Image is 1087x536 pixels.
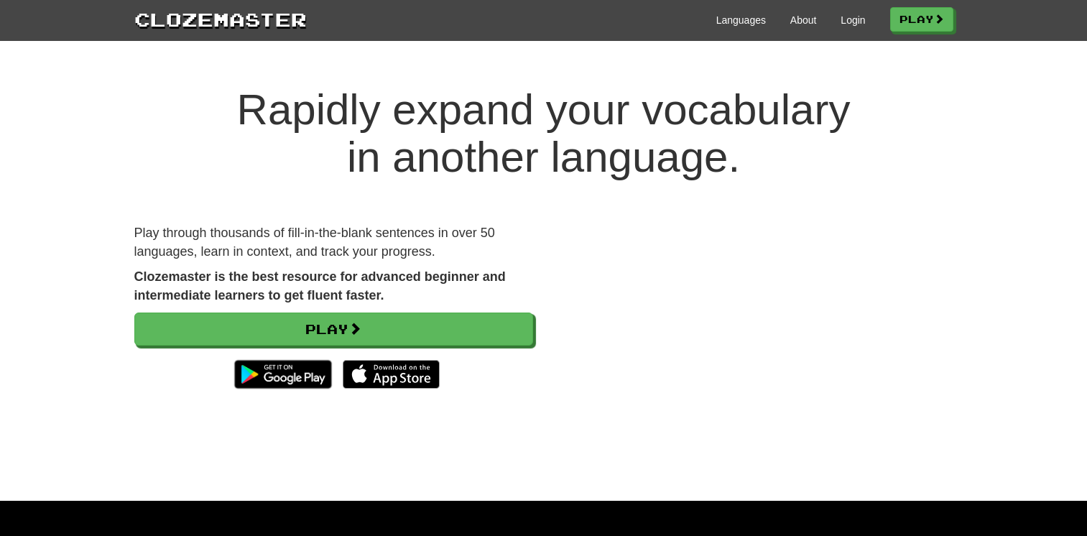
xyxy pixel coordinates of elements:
a: Play [890,7,953,32]
img: Get it on Google Play [227,353,338,396]
a: About [790,13,817,27]
img: Download_on_the_App_Store_Badge_US-UK_135x40-25178aeef6eb6b83b96f5f2d004eda3bffbb37122de64afbaef7... [343,360,440,389]
a: Clozemaster [134,6,307,32]
a: Login [841,13,865,27]
strong: Clozemaster is the best resource for advanced beginner and intermediate learners to get fluent fa... [134,269,506,302]
p: Play through thousands of fill-in-the-blank sentences in over 50 languages, learn in context, and... [134,224,533,261]
a: Play [134,313,533,346]
a: Languages [716,13,766,27]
